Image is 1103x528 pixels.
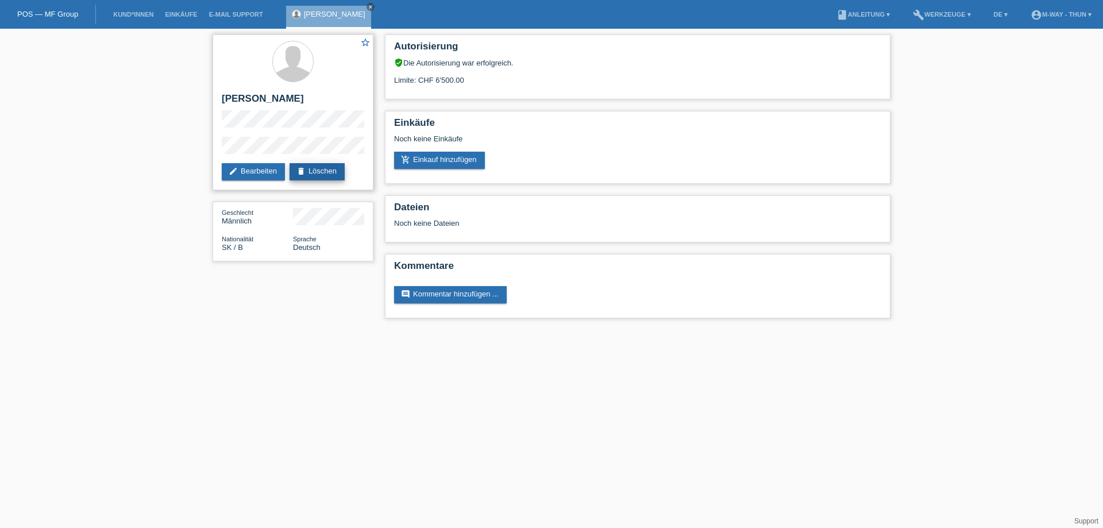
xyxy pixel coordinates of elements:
i: delete [296,167,306,176]
i: build [913,9,924,21]
h2: Dateien [394,202,881,219]
span: Deutsch [293,243,321,252]
i: star_border [360,37,371,48]
i: close [368,4,373,10]
i: add_shopping_cart [401,155,410,164]
a: bookAnleitung ▾ [831,11,896,18]
a: add_shopping_cartEinkauf hinzufügen [394,152,485,169]
a: Einkäufe [159,11,203,18]
div: Noch keine Einkäufe [394,134,881,152]
a: buildWerkzeuge ▾ [907,11,977,18]
a: commentKommentar hinzufügen ... [394,286,507,303]
a: DE ▾ [988,11,1013,18]
a: POS — MF Group [17,10,78,18]
span: Geschlecht [222,209,253,216]
div: Männlich [222,208,293,225]
a: [PERSON_NAME] [304,10,365,18]
span: Sprache [293,236,317,242]
div: Die Autorisierung war erfolgreich. [394,58,881,67]
a: close [367,3,375,11]
a: account_circlem-way - Thun ▾ [1025,11,1097,18]
i: account_circle [1031,9,1042,21]
a: Support [1074,517,1098,525]
a: Kund*innen [107,11,159,18]
h2: Kommentare [394,260,881,278]
span: Slowakei / B / 08.01.2016 [222,243,243,252]
div: Limite: CHF 6'500.00 [394,67,881,84]
i: edit [229,167,238,176]
h2: Autorisierung [394,41,881,58]
a: deleteLöschen [290,163,345,180]
h2: [PERSON_NAME] [222,93,364,110]
h2: Einkäufe [394,117,881,134]
i: comment [401,290,410,299]
div: Noch keine Dateien [394,219,745,228]
a: editBearbeiten [222,163,285,180]
span: Nationalität [222,236,253,242]
a: star_border [360,37,371,49]
a: E-Mail Support [203,11,269,18]
i: book [836,9,848,21]
i: verified_user [394,58,403,67]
